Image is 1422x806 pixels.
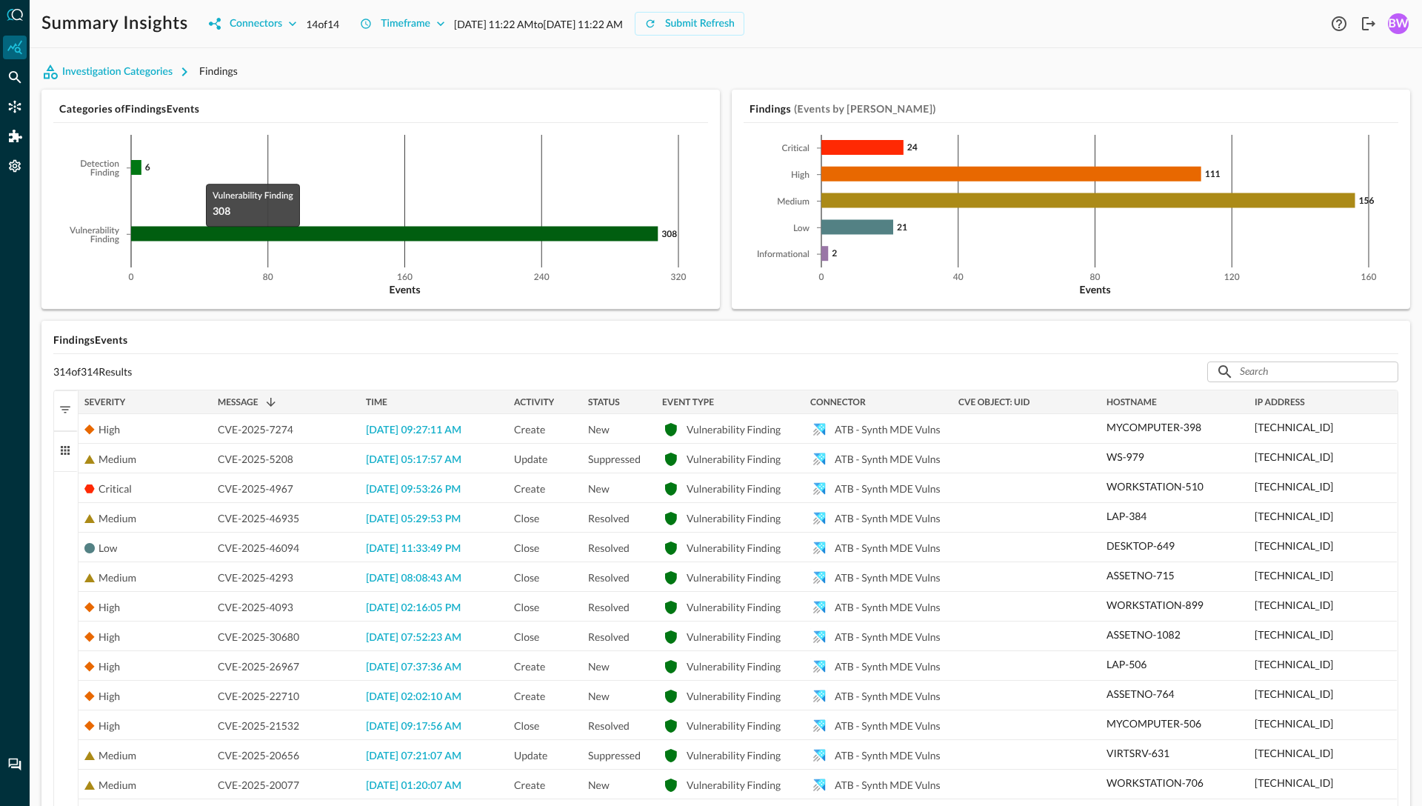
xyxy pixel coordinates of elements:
[793,224,810,233] tspan: Low
[1388,13,1409,34] div: BW
[145,161,150,173] tspan: 6
[80,160,119,169] tspan: Detection
[366,425,461,436] span: [DATE] 09:27:11 AM
[1255,567,1333,583] p: [TECHNICAL_ID]
[99,415,120,444] div: High
[514,593,539,622] span: Close
[835,741,941,770] div: ATB - Synth MDE Vulns
[588,593,630,622] span: Resolved
[671,273,687,282] tspan: 320
[1106,508,1147,524] p: LAP-384
[665,15,735,33] div: Submit Refresh
[1255,479,1333,494] p: [TECHNICAL_ID]
[366,781,461,791] span: [DATE] 01:20:07 AM
[1205,168,1221,179] tspan: 111
[661,228,677,239] tspan: 308
[835,504,941,533] div: ATB - Synth MDE Vulns
[1106,397,1157,407] span: Hostname
[757,250,810,259] tspan: Informational
[514,682,545,711] span: Create
[777,198,810,207] tspan: Medium
[99,770,136,800] div: Medium
[819,273,824,282] tspan: 0
[1106,419,1201,435] p: MYCOMPUTER-398
[69,227,120,236] tspan: Vulnerability
[588,770,610,800] span: New
[588,397,620,407] span: Status
[218,622,299,652] span: CVE-2025-30680
[1255,656,1333,672] p: [TECHNICAL_ID]
[1106,686,1175,702] p: ASSETNO-764
[90,236,120,244] tspan: Finding
[687,770,781,800] div: Vulnerability Finding
[1224,273,1240,282] tspan: 120
[810,569,828,587] svg: Azure Data Explorer
[662,397,714,407] span: Event Type
[588,652,610,682] span: New
[99,533,117,563] div: Low
[99,474,132,504] div: Critical
[230,15,282,33] div: Connectors
[218,397,258,407] span: Message
[687,563,781,593] div: Vulnerability Finding
[897,222,907,233] tspan: 21
[514,563,539,593] span: Close
[199,64,238,77] span: Findings
[514,533,539,563] span: Close
[588,563,630,593] span: Resolved
[810,747,828,765] svg: Azure Data Explorer
[835,533,941,563] div: ATB - Synth MDE Vulns
[687,682,781,711] div: Vulnerability Finding
[514,415,545,444] span: Create
[41,60,199,84] button: Investigation Categories
[835,415,941,444] div: ATB - Synth MDE Vulns
[1255,686,1333,702] p: [TECHNICAL_ID]
[306,16,339,32] p: 14 of 14
[1255,538,1333,553] p: [TECHNICAL_ID]
[810,599,828,616] svg: Azure Data Explorer
[99,622,120,652] div: High
[351,12,454,36] button: Timeframe
[218,770,299,800] span: CVE-2025-20077
[514,741,547,770] span: Update
[953,273,964,282] tspan: 40
[835,622,941,652] div: ATB - Synth MDE Vulns
[99,593,120,622] div: High
[218,682,299,711] span: CVE-2025-22710
[366,455,461,465] span: [DATE] 05:17:57 AM
[366,603,461,613] span: [DATE] 02:16:05 PM
[810,658,828,676] svg: Azure Data Explorer
[794,101,936,116] h5: (Events by [PERSON_NAME])
[835,444,941,474] div: ATB - Synth MDE Vulns
[366,751,461,762] span: [DATE] 07:21:07 AM
[53,365,132,379] p: 314 of 314 Results
[218,415,293,444] span: CVE-2025-7274
[1106,627,1181,642] p: ASSETNO-1082
[129,273,134,282] tspan: 0
[835,593,941,622] div: ATB - Synth MDE Vulns
[99,504,136,533] div: Medium
[366,544,461,554] span: [DATE] 11:33:49 PM
[514,622,539,652] span: Close
[534,273,550,282] tspan: 240
[1106,567,1175,583] p: ASSETNO-715
[588,415,610,444] span: New
[835,770,941,800] div: ATB - Synth MDE Vulns
[514,397,554,407] span: Activity
[588,711,630,741] span: Resolved
[366,662,461,673] span: [DATE] 07:37:36 AM
[588,444,641,474] span: Suppressed
[835,652,941,682] div: ATB - Synth MDE Vulns
[810,510,828,527] svg: Azure Data Explorer
[1079,283,1110,296] tspan: Events
[1106,656,1147,672] p: LAP-506
[1255,508,1333,524] p: [TECHNICAL_ID]
[514,652,545,682] span: Create
[218,652,299,682] span: CVE-2025-26967
[810,480,828,498] svg: Azure Data Explorer
[687,593,781,622] div: Vulnerability Finding
[200,12,306,36] button: Connectors
[381,15,430,33] div: Timeframe
[1359,195,1375,206] tspan: 156
[218,533,299,563] span: CVE-2025-46094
